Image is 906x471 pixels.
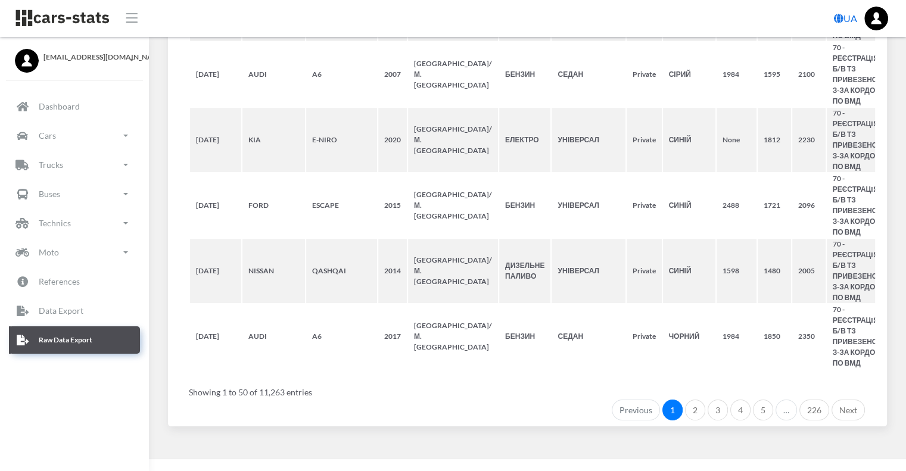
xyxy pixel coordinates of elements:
span: [EMAIL_ADDRESS][DOMAIN_NAME] [43,52,134,63]
th: ДИЗЕЛЬНЕ ПАЛИВО [499,239,550,303]
th: БЕНЗИН [499,304,550,369]
th: 1595 [758,42,791,107]
a: Dashboard [9,93,140,120]
p: Cars [39,128,56,143]
p: Raw Data Export [39,333,92,347]
a: Technics [9,210,140,237]
img: ... [864,7,888,30]
p: Dashboard [39,99,80,114]
th: 2007 [378,42,407,107]
th: None [717,108,756,172]
th: 70 - РЕЄСТРАЦIЯ Б/В ТЗ ПРИВЕЗЕНОГО З-ЗА КОРДОНУ ПО ВМД [827,304,893,369]
th: A6 [306,42,377,107]
th: 2005 [792,239,826,303]
th: ЧОРНИЙ [663,304,715,369]
th: E-NIRO [306,108,377,172]
th: 70 - РЕЄСТРАЦIЯ Б/В ТЗ ПРИВЕЗЕНОГО З-ЗА КОРДОНУ ПО ВМД [827,173,893,238]
th: СЕДАН [552,42,625,107]
th: 1480 [758,239,791,303]
th: БЕНЗИН [499,173,550,238]
a: [EMAIL_ADDRESS][DOMAIN_NAME] [15,49,134,63]
p: Buses [39,186,60,201]
th: УНІВЕРСАЛ [552,239,625,303]
th: 2015 [378,173,407,238]
th: УНІВЕРСАЛ [552,173,625,238]
th: 2096 [792,173,826,238]
th: 1812 [758,108,791,172]
th: ЕЛЕКТРО [499,108,550,172]
th: 1721 [758,173,791,238]
th: 2350 [792,304,826,369]
a: UA [829,7,862,30]
th: 2100 [792,42,826,107]
a: Trucks [9,151,140,179]
th: [DATE] [190,304,241,369]
th: Private [627,239,662,303]
div: Showing 1 to 50 of 11,263 entries [189,379,866,398]
p: References [39,274,80,289]
th: [GEOGRAPHIC_DATA]/М.[GEOGRAPHIC_DATA] [408,42,498,107]
th: [GEOGRAPHIC_DATA]/М.[GEOGRAPHIC_DATA] [408,173,498,238]
th: [DATE] [190,173,241,238]
th: AUDI [242,304,305,369]
img: navbar brand [15,9,110,27]
th: Private [627,304,662,369]
p: Moto [39,245,59,260]
p: Data Export [39,303,83,318]
th: СЕДАН [552,304,625,369]
a: 3 [708,400,728,421]
p: Trucks [39,157,63,172]
th: СИНІЙ [663,239,715,303]
th: QASHQAI [306,239,377,303]
a: Data Export [9,297,140,325]
a: Cars [9,122,140,149]
th: БЕНЗИН [499,42,550,107]
th: 70 - РЕЄСТРАЦIЯ Б/В ТЗ ПРИВЕЗЕНОГО З-ЗА КОРДОНУ ПО ВМД [827,239,893,303]
th: СИНІЙ [663,173,715,238]
th: Private [627,173,662,238]
th: Private [627,42,662,107]
th: СИНІЙ [663,108,715,172]
th: [GEOGRAPHIC_DATA]/М.[GEOGRAPHIC_DATA] [408,304,498,369]
a: Buses [9,180,140,208]
th: [GEOGRAPHIC_DATA]/М.[GEOGRAPHIC_DATA] [408,108,498,172]
th: 70 - РЕЄСТРАЦIЯ Б/В ТЗ ПРИВЕЗЕНОГО З-ЗА КОРДОНУ ПО ВМД [827,108,893,172]
th: ESCAPE [306,173,377,238]
th: AUDI [242,42,305,107]
th: 2488 [717,173,756,238]
a: 226 [799,400,829,421]
th: 70 - РЕЄСТРАЦIЯ Б/В ТЗ ПРИВЕЗЕНОГО З-ЗА КОРДОНУ ПО ВМД [827,42,893,107]
a: Raw Data Export [9,326,140,354]
th: 2014 [378,239,407,303]
th: NISSAN [242,239,305,303]
a: 2 [685,400,705,421]
th: KIA [242,108,305,172]
th: [DATE] [190,108,241,172]
th: [GEOGRAPHIC_DATA]/М.[GEOGRAPHIC_DATA] [408,239,498,303]
th: 2020 [378,108,407,172]
a: 1 [662,400,683,421]
a: Next [832,400,865,421]
th: FORD [242,173,305,238]
a: References [9,268,140,295]
a: 4 [730,400,751,421]
th: 1598 [717,239,756,303]
th: СІРИЙ [663,42,715,107]
th: 1984 [717,304,756,369]
th: [DATE] [190,239,241,303]
th: Private [627,108,662,172]
a: Moto [9,239,140,266]
a: 5 [753,400,773,421]
th: УНІВЕРСАЛ [552,108,625,172]
th: A6 [306,304,377,369]
th: [DATE] [190,42,241,107]
th: 1850 [758,304,791,369]
th: 2017 [378,304,407,369]
p: Technics [39,216,71,230]
th: 2230 [792,108,826,172]
th: 1984 [717,42,756,107]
